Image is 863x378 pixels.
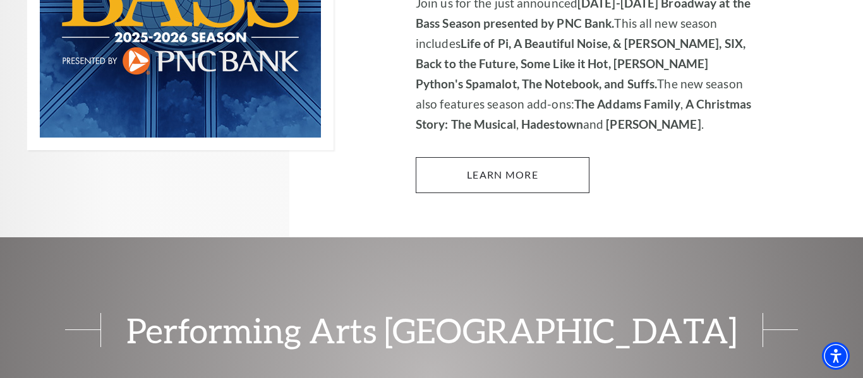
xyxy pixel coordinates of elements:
[574,97,680,111] strong: The Addams Family
[416,157,589,192] a: Learn More 2025-2026 Broadway at the Bass Season presented by PNC Bank
[521,117,583,131] strong: Hadestown
[606,117,701,131] strong: [PERSON_NAME]
[416,97,751,131] strong: A Christmas Story: The Musical
[822,342,850,370] div: Accessibility Menu
[416,36,745,91] strong: Life of Pi, A Beautiful Noise, & [PERSON_NAME], SIX, Back to the Future, Some Like it Hot, [PERSO...
[100,313,763,347] span: Performing Arts [GEOGRAPHIC_DATA]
